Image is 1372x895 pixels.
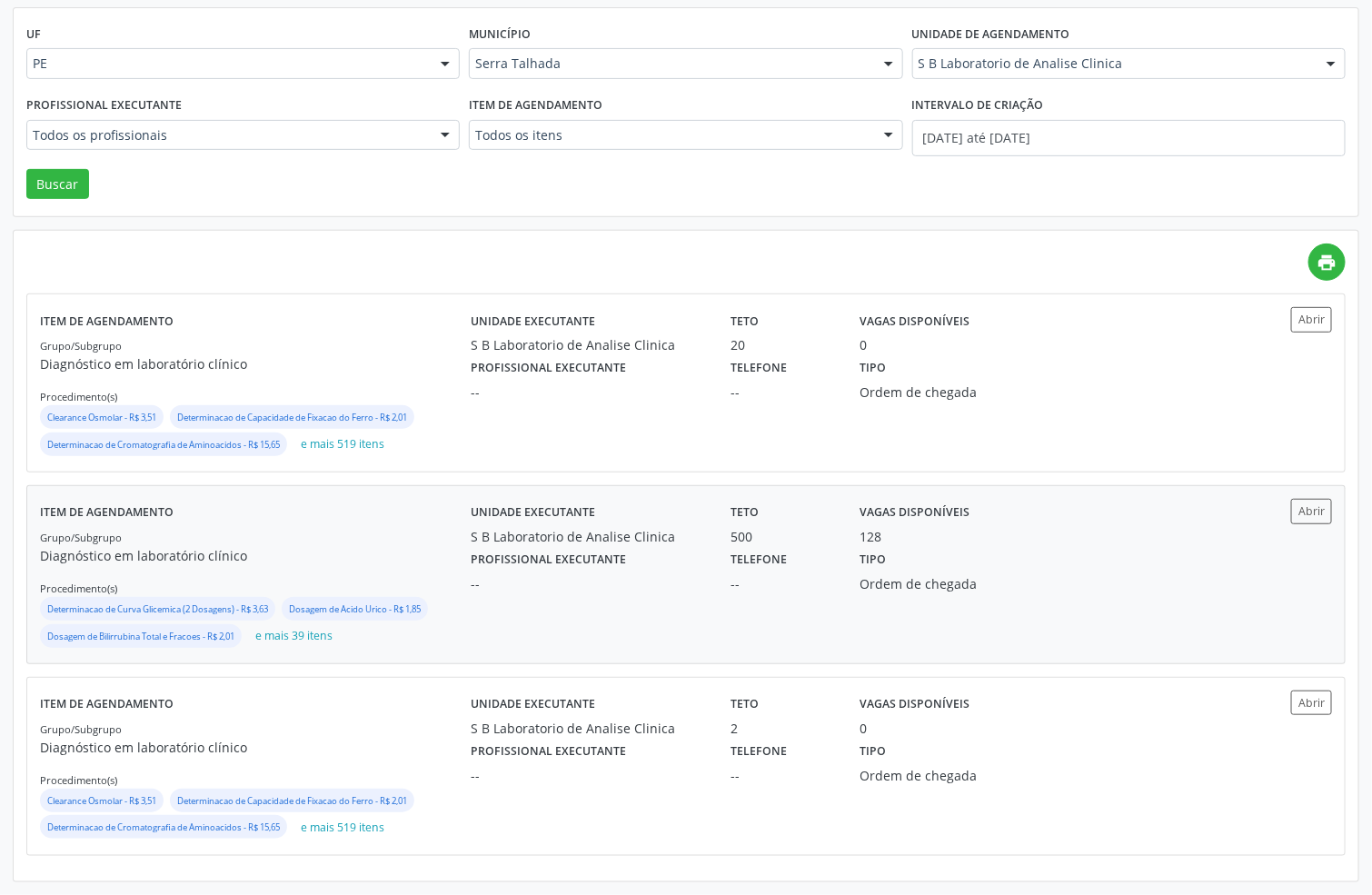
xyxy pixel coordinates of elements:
label: UF [26,21,41,49]
div: Ordem de chegada [860,383,1029,402]
div: 20 [731,335,835,354]
div: 500 [731,527,835,546]
label: Item de agendamento [40,499,174,527]
div: 128 [860,527,882,546]
label: Tipo [860,546,887,574]
button: e mais 519 itens [293,815,392,840]
label: Item de agendamento [469,92,602,120]
small: Procedimento(s) [40,773,117,787]
div: S B Laboratorio de Analise Clinica [471,719,705,738]
div: Ordem de chegada [860,574,1029,593]
label: Telefone [731,354,787,383]
label: Telefone [731,546,787,574]
small: Determinacao de Cromatografia de Aminoacidos - R$ 15,65 [47,439,280,451]
label: Unidade executante [471,691,595,719]
i: print [1317,253,1337,273]
label: Intervalo de criação [912,92,1044,120]
div: 2 [731,719,835,738]
label: Profissional executante [471,354,626,383]
label: Vagas disponíveis [860,307,970,335]
small: Procedimento(s) [40,582,117,595]
label: Vagas disponíveis [860,691,970,719]
label: Teto [731,691,759,719]
span: Todos os itens [475,126,865,144]
p: Diagnóstico em laboratório clínico [40,738,471,757]
small: Grupo/Subgrupo [40,339,122,353]
small: Clearance Osmolar - R$ 3,51 [47,412,156,423]
a: print [1308,244,1346,281]
div: S B Laboratorio de Analise Clinica [471,335,705,354]
span: S B Laboratorio de Analise Clinica [919,55,1308,73]
div: S B Laboratorio de Analise Clinica [471,527,705,546]
div: -- [471,383,705,402]
small: Dosagem de Bilirrubina Total e Fracoes - R$ 2,01 [47,631,234,642]
button: Abrir [1291,307,1332,332]
button: e mais 39 itens [248,624,340,649]
label: Telefone [731,738,787,766]
label: Profissional executante [471,738,626,766]
small: Determinacao de Capacidade de Fixacao do Ferro - R$ 2,01 [177,412,407,423]
label: Unidade executante [471,307,595,335]
small: Grupo/Subgrupo [40,722,122,736]
label: Vagas disponíveis [860,499,970,527]
p: Diagnóstico em laboratório clínico [40,546,471,565]
div: -- [731,766,835,785]
span: Todos os profissionais [33,126,423,144]
label: Teto [731,307,759,335]
button: Abrir [1291,691,1332,715]
label: Unidade executante [471,499,595,527]
label: Profissional executante [26,92,182,120]
button: Abrir [1291,499,1332,523]
label: Tipo [860,738,887,766]
small: Procedimento(s) [40,390,117,403]
p: Diagnóstico em laboratório clínico [40,354,471,373]
span: PE [33,55,423,73]
div: -- [731,574,835,593]
small: Dosagem de Acido Urico - R$ 1,85 [289,603,421,615]
div: -- [471,766,705,785]
span: Serra Talhada [475,55,865,73]
small: Determinacao de Curva Glicemica (2 Dosagens) - R$ 3,63 [47,603,268,615]
small: Determinacao de Capacidade de Fixacao do Ferro - R$ 2,01 [177,795,407,807]
button: e mais 519 itens [293,433,392,457]
small: Determinacao de Cromatografia de Aminoacidos - R$ 15,65 [47,821,280,833]
label: Profissional executante [471,546,626,574]
input: Selecione um intervalo [912,120,1346,156]
div: -- [731,383,835,402]
label: Unidade de agendamento [912,21,1070,49]
button: Buscar [26,169,89,200]
label: Município [469,21,531,49]
label: Item de agendamento [40,691,174,719]
div: 0 [860,335,868,354]
div: Ordem de chegada [860,766,1029,785]
label: Tipo [860,354,887,383]
label: Teto [731,499,759,527]
label: Item de agendamento [40,307,174,335]
div: -- [471,574,705,593]
small: Clearance Osmolar - R$ 3,51 [47,795,156,807]
small: Grupo/Subgrupo [40,531,122,544]
div: 0 [860,719,868,738]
